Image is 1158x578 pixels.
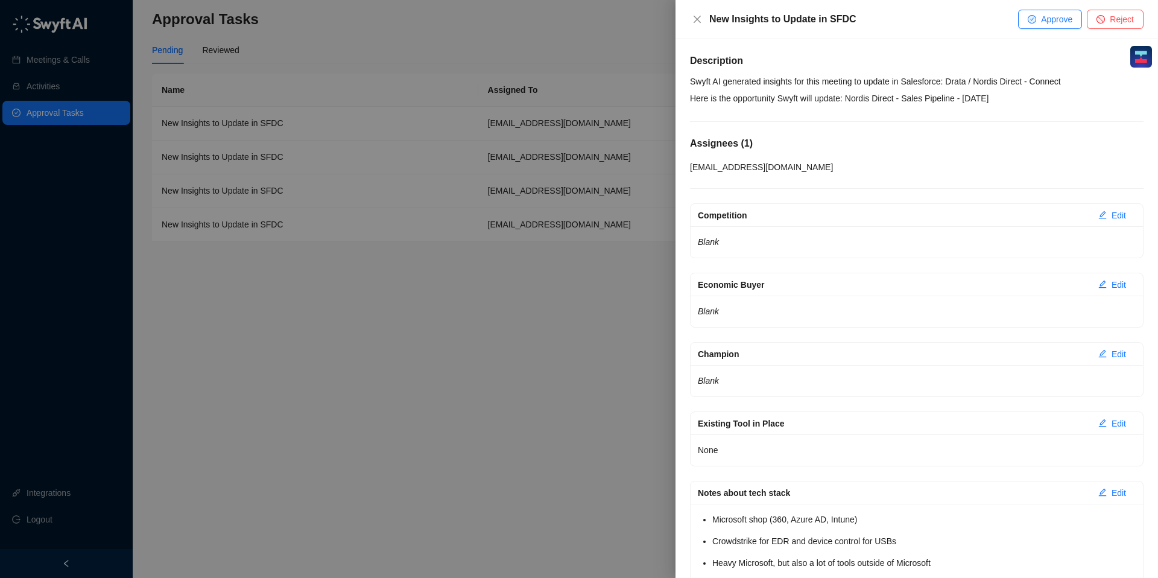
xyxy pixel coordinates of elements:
[1096,15,1105,24] span: stop
[712,554,1136,571] li: Heavy Microsoft, but also a lot of tools outside of Microsoft
[698,376,719,386] em: Blank
[690,12,704,27] button: Close
[1018,10,1082,29] button: Approve
[698,348,1089,361] div: Champion
[1112,209,1126,222] span: Edit
[712,511,1136,528] li: Microsoft shop (360, Azure AD, Intune)
[1098,280,1107,288] span: edit
[1028,15,1036,24] span: check-circle
[690,54,1144,68] h5: Description
[698,306,719,316] em: Blank
[1089,206,1136,225] button: Edit
[1089,483,1136,503] button: Edit
[698,417,1089,430] div: Existing Tool in Place
[709,12,1018,27] div: New Insights to Update in SFDC
[698,442,1136,459] p: None
[690,136,1144,151] h5: Assignees ( 1 )
[1112,278,1126,291] span: Edit
[1041,13,1072,26] span: Approve
[690,162,833,172] span: [EMAIL_ADDRESS][DOMAIN_NAME]
[1112,348,1126,361] span: Edit
[698,209,1089,222] div: Competition
[1112,417,1126,430] span: Edit
[698,237,719,247] em: Blank
[1112,486,1126,500] span: Edit
[1110,13,1134,26] span: Reject
[698,486,1089,500] div: Notes about tech stack
[690,90,1144,107] p: Here is the opportunity Swyft will update: Nordis Direct - Sales Pipeline - [DATE]
[1098,488,1107,497] span: edit
[1089,345,1136,364] button: Edit
[1098,419,1107,427] span: edit
[1089,275,1136,294] button: Edit
[712,533,1136,550] li: Crowdstrike for EDR and device control for USBs
[1087,10,1144,29] button: Reject
[690,73,1144,90] p: Swyft AI generated insights for this meeting to update in Salesforce: Drata / Nordis Direct - Con...
[698,278,1089,291] div: Economic Buyer
[1089,414,1136,433] button: Edit
[1098,349,1107,358] span: edit
[692,14,702,24] span: close
[1098,211,1107,219] span: edit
